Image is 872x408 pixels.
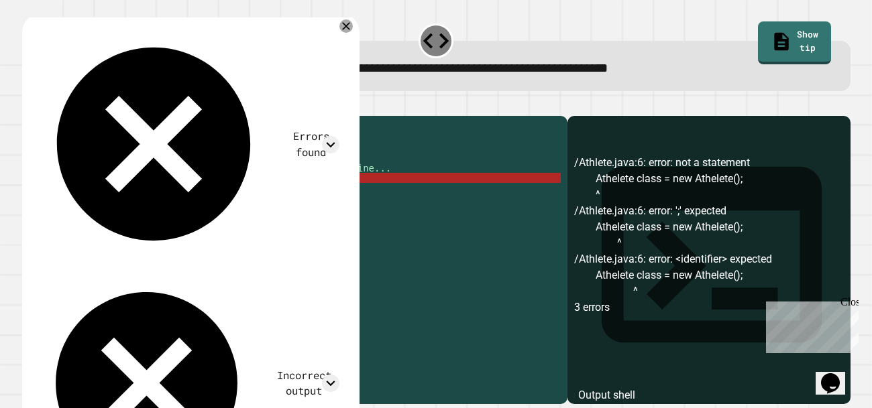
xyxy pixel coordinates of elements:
iframe: chat widget [816,354,859,395]
iframe: chat widget [761,296,859,353]
div: Errors found [283,129,339,160]
a: Show tip [758,21,832,64]
div: /Athlete.java:6: error: not a statement Athelete class = new Athelete(); ^ /Athlete.java:6: error... [574,155,844,403]
div: Chat with us now!Close [5,5,93,85]
div: Incorrect output [269,368,339,399]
